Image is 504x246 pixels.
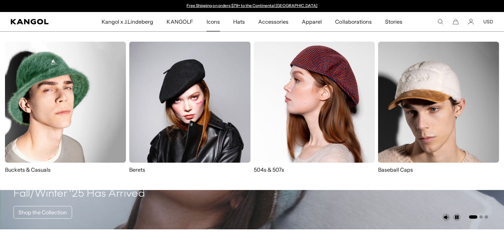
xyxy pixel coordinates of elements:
span: Kangol x J.Lindeberg [102,12,154,31]
button: Go to slide 2 [479,215,483,219]
a: Buckets & Casuals [5,42,126,173]
span: Stories [385,12,402,31]
span: Apparel [302,12,322,31]
a: Accessories [252,12,295,31]
summary: Search here [437,19,443,25]
div: 1 of 2 [184,3,321,9]
slideshow-component: Announcement bar [184,3,321,9]
p: Baseball Caps [378,166,499,173]
span: Accessories [258,12,288,31]
button: USD [483,19,493,25]
a: Hats [227,12,252,31]
a: Account [468,19,474,25]
button: Cart [453,19,459,25]
a: Free Shipping on orders $79+ to the Continental [GEOGRAPHIC_DATA] [187,3,317,8]
p: 504s & 507s [254,166,375,173]
a: Icons [200,12,227,31]
div: Announcement [184,3,321,9]
a: Stories [378,12,409,31]
button: Unmute [442,213,450,221]
a: Kangol x J.Lindeberg [95,12,160,31]
ul: Select a slide to show [468,214,488,219]
p: Buckets & Casuals [5,166,126,173]
span: Icons [207,12,220,31]
p: Berets [129,166,250,173]
button: Pause [453,213,461,221]
a: Apparel [295,12,328,31]
span: KANGOLF [167,12,193,31]
span: Hats [233,12,245,31]
button: Go to slide 1 [469,215,477,219]
a: Baseball Caps [378,42,499,180]
h4: Fall/Winter ‘25 Has Arrived [13,187,145,201]
span: Collaborations [335,12,371,31]
button: Go to slide 3 [485,215,488,219]
a: KANGOLF [160,12,200,31]
a: Kangol [11,19,67,24]
a: Collaborations [328,12,378,31]
a: 504s & 507s [254,42,375,173]
a: Berets [129,42,250,173]
a: Shop the Collection [13,206,72,219]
